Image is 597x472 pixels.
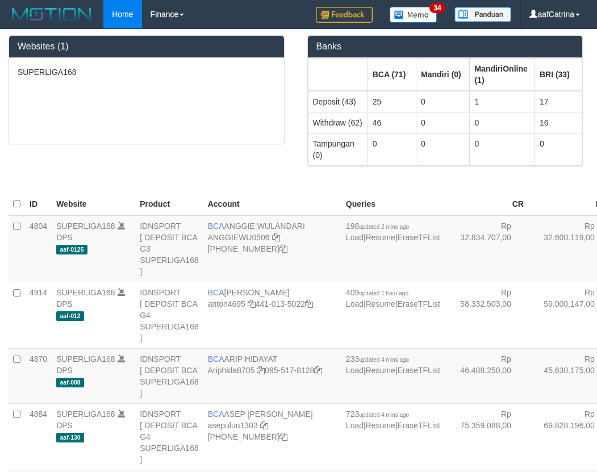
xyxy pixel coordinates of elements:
th: Group: activate to sort column ascending [368,58,416,91]
a: EraseTFList [397,299,440,308]
th: Group: activate to sort column ascending [535,58,582,91]
th: CR [445,193,528,215]
td: 46 [368,112,416,133]
span: updated 1 hour ago [359,290,408,296]
td: DPS [52,403,135,470]
a: Copy 0955178128 to clipboard [314,366,322,375]
a: Copy 4410135022 to clipboard [305,299,313,308]
td: [PERSON_NAME] 441-013-5022 [203,282,341,348]
h3: Websites (1) [18,41,275,52]
td: Withdraw (62) [308,112,368,133]
td: Rp 32.834.707,00 [445,215,528,282]
a: Load [346,366,364,375]
td: 0 [416,133,469,165]
td: DPS [52,348,135,403]
a: asepulun1303 [208,421,258,430]
a: Load [346,299,364,308]
span: BCA [208,354,224,364]
span: 233 [346,354,409,364]
td: 0 [470,112,535,133]
td: 0 [368,133,416,165]
span: updated 4 mins ago [359,357,409,363]
p: SUPERLIGA168 [18,66,275,78]
span: 34 [429,3,445,13]
td: Rp 58.332.503,00 [445,282,528,348]
th: Group: activate to sort column ascending [470,58,535,91]
span: BCA [208,410,224,419]
a: EraseTFList [397,366,440,375]
td: 17 [535,91,582,112]
td: 1 [470,91,535,112]
span: BCA [208,288,224,297]
h3: Banks [316,41,574,52]
span: aaf-0125 [56,245,87,254]
th: Account [203,193,341,215]
td: Deposit (43) [308,91,368,112]
td: 0 [416,91,469,112]
td: 25 [368,91,416,112]
span: BCA [208,222,224,231]
td: DPS [52,282,135,348]
a: Copy ANGGIEWU0506 to clipboard [272,233,280,242]
a: SUPERLIGA168 [56,288,115,297]
span: 409 [346,288,408,297]
td: 0 [416,112,469,133]
img: Button%20Memo.svg [390,7,437,23]
span: updated 2 mins ago [359,224,409,230]
a: SUPERLIGA168 [56,410,115,419]
td: IDNSPORT [ DEPOSIT BCA G4 SUPERLIGA168 ] [135,403,203,470]
a: Load [346,233,364,242]
a: SUPERLIGA168 [56,222,115,231]
span: aaf-130 [56,433,84,442]
td: 0 [535,133,582,165]
td: 4870 [25,348,52,403]
span: | | [346,354,440,375]
a: Load [346,421,364,430]
img: panduan.png [454,7,511,22]
span: updated 4 mins ago [359,412,409,418]
a: Resume [366,421,395,430]
td: 0 [470,133,535,165]
a: Copy anton4695 to clipboard [248,299,256,308]
td: Rp 46.488.250,00 [445,348,528,403]
a: Ariphida8705 [208,366,255,375]
th: ID [25,193,52,215]
td: Rp 75.359.088,00 [445,403,528,470]
a: Resume [366,233,395,242]
td: IDNSPORT [ DEPOSIT BCA G4 SUPERLIGA168 ] [135,282,203,348]
th: Group: activate to sort column ascending [416,58,469,91]
td: IDNSPORT [ DEPOSIT BCA SUPERLIGA168 ] [135,348,203,403]
th: Website [52,193,135,215]
a: Copy 4062281875 to clipboard [279,432,287,441]
td: 16 [535,112,582,133]
a: Copy 4062213373 to clipboard [279,244,287,253]
td: 4914 [25,282,52,348]
td: IDNSPORT [ DEPOSIT BCA G3 SUPERLIGA168 ] [135,215,203,282]
th: Product [135,193,203,215]
span: aaf-012 [56,311,84,321]
td: 4884 [25,403,52,470]
span: | | [346,222,440,242]
a: Resume [366,299,395,308]
a: Copy asepulun1303 to clipboard [260,421,268,430]
span: 723 [346,410,409,419]
th: Group: activate to sort column ascending [308,58,368,91]
span: 198 [346,222,409,231]
a: EraseTFList [397,233,440,242]
td: ANGGIE WULANDARI [PHONE_NUMBER] [203,215,341,282]
img: Feedback.jpg [316,7,373,23]
span: | | [346,410,440,430]
th: Queries [341,193,445,215]
img: MOTION_logo.png [9,6,95,23]
a: ANGGIEWU0506 [208,233,270,242]
td: 4804 [25,215,52,282]
td: ARIP HIDAYAT 095-517-8128 [203,348,341,403]
a: Copy Ariphida8705 to clipboard [257,366,265,375]
span: aaf-008 [56,378,84,387]
a: Resume [366,366,395,375]
td: ASEP [PERSON_NAME] [PHONE_NUMBER] [203,403,341,470]
a: anton4695 [208,299,245,308]
td: Tampungan (0) [308,133,368,165]
a: EraseTFList [397,421,440,430]
a: SUPERLIGA168 [56,354,115,364]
